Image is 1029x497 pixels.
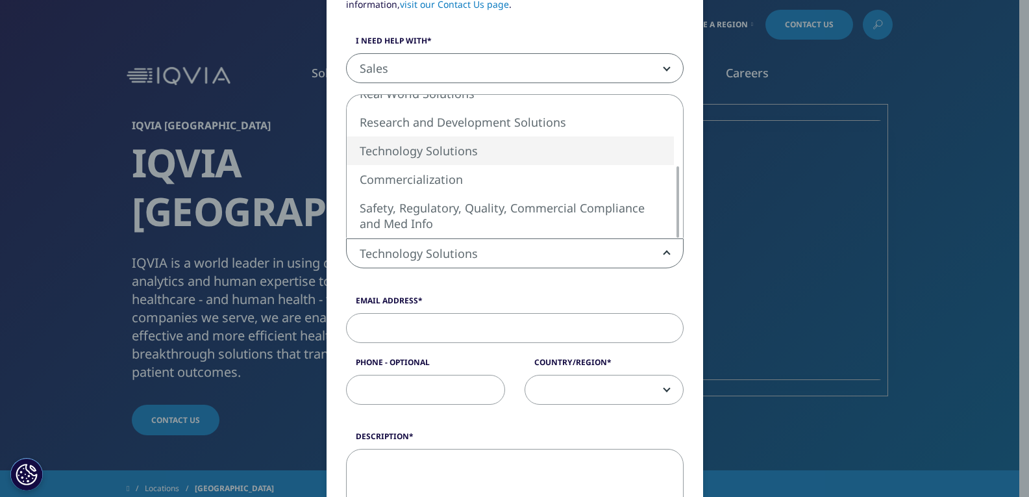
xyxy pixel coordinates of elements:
li: Technology Solutions [347,136,674,165]
span: Sales [347,54,683,84]
button: Cookie Settings [10,458,43,491]
span: Technology Solutions [346,238,684,268]
label: Email Address [346,295,684,313]
span: Sales [346,53,684,83]
label: Description [346,431,684,449]
label: Phone - Optional [346,357,505,375]
label: Country/Region [525,357,684,375]
li: Safety, Regulatory, Quality, Commercial Compliance and Med Info [347,194,674,238]
li: Research and Development Solutions [347,108,674,136]
li: Commercialization [347,165,674,194]
label: I need help with [346,35,684,53]
span: Technology Solutions [347,239,683,269]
